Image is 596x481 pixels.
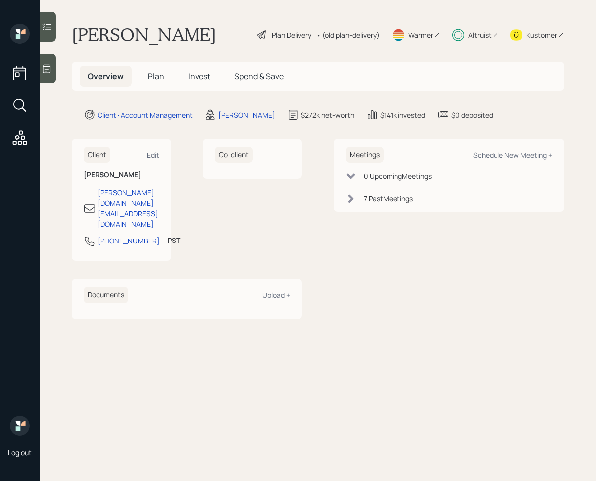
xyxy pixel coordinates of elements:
div: Log out [8,448,32,457]
div: Kustomer [526,30,557,40]
div: Edit [147,150,159,160]
span: Overview [88,71,124,81]
span: Plan [148,71,164,81]
div: [PHONE_NUMBER] [98,236,160,246]
h6: [PERSON_NAME] [84,171,159,179]
div: [PERSON_NAME] [218,110,275,120]
h6: Co-client [215,147,253,163]
div: Schedule New Meeting + [473,150,552,160]
div: Warmer [408,30,433,40]
div: $141k invested [380,110,425,120]
div: 7 Past Meeting s [364,193,413,204]
h6: Meetings [346,147,384,163]
h1: [PERSON_NAME] [72,24,216,46]
h6: Client [84,147,110,163]
div: Upload + [262,290,290,300]
div: Plan Delivery [272,30,311,40]
div: 0 Upcoming Meeting s [364,171,432,181]
div: Client · Account Management [98,110,193,120]
h6: Documents [84,287,128,303]
span: Spend & Save [234,71,284,81]
span: Invest [188,71,210,81]
div: • (old plan-delivery) [316,30,380,40]
div: PST [168,235,180,245]
div: $272k net-worth [301,110,354,120]
div: Altruist [468,30,492,40]
img: retirable_logo.png [10,416,30,436]
div: [PERSON_NAME][DOMAIN_NAME][EMAIL_ADDRESS][DOMAIN_NAME] [98,187,159,229]
div: $0 deposited [451,110,493,120]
